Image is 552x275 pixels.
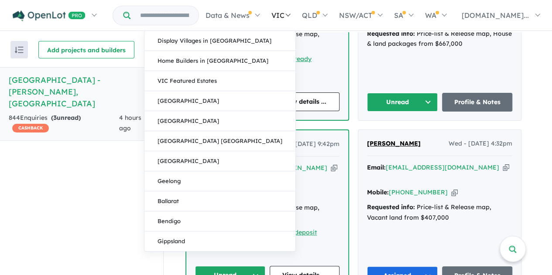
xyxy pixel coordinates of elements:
[144,171,295,191] a: Geelong
[367,139,421,147] span: [PERSON_NAME]
[275,139,339,149] span: Wed - [DATE] 9:42pm
[367,93,438,112] button: Unread
[144,151,295,171] a: [GEOGRAPHIC_DATA]
[12,124,49,132] span: CASHBACK
[449,139,512,149] span: Wed - [DATE] 4:32pm
[13,10,86,21] img: Openlot PRO Logo White
[144,91,295,111] a: [GEOGRAPHIC_DATA]
[462,11,529,20] span: [DOMAIN_NAME]...
[9,74,154,109] h5: [GEOGRAPHIC_DATA] - [PERSON_NAME] , [GEOGRAPHIC_DATA]
[331,163,337,173] button: Copy
[367,29,512,50] div: Price-list & Release map, House & land packages from $667,000
[386,163,499,171] a: [EMAIL_ADDRESS][DOMAIN_NAME]
[367,188,389,196] strong: Mobile:
[144,211,295,231] a: Bendigo
[38,41,134,58] button: Add projects and builders
[53,114,57,122] span: 3
[367,163,386,171] strong: Email:
[367,202,512,223] div: Price-list & Release map, Vacant land from $407,000
[132,6,197,25] input: Try estate name, suburb, builder or developer
[9,113,119,134] div: 844 Enquir ies
[367,30,415,37] strong: Requested info:
[270,92,340,111] a: View details ...
[119,114,141,132] span: 4 hours ago
[144,31,295,51] a: Display Villages in [GEOGRAPHIC_DATA]
[144,51,295,71] a: Home Builders in [GEOGRAPHIC_DATA]
[367,139,421,149] a: [PERSON_NAME]
[15,47,24,53] img: sort.svg
[503,163,509,172] button: Copy
[442,93,513,112] a: Profile & Notes
[389,188,448,196] a: [PHONE_NUMBER]
[367,203,415,211] strong: Requested info:
[144,111,295,131] a: [GEOGRAPHIC_DATA]
[144,131,295,151] a: [GEOGRAPHIC_DATA] [GEOGRAPHIC_DATA]
[144,71,295,91] a: VIC Featured Estates
[51,114,81,122] strong: ( unread)
[144,231,295,251] a: Gippsland
[451,188,458,197] button: Copy
[144,191,295,211] a: Ballarat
